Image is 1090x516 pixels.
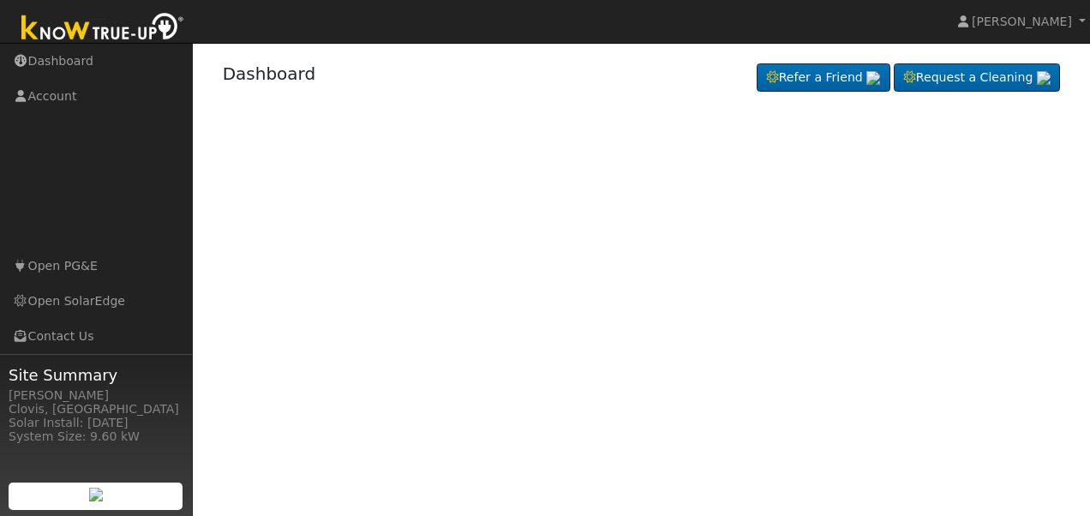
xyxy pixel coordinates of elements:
[9,363,183,387] span: Site Summary
[89,488,103,501] img: retrieve
[9,387,183,405] div: [PERSON_NAME]
[894,63,1060,93] a: Request a Cleaning
[223,63,316,84] a: Dashboard
[13,9,193,48] img: Know True-Up
[9,428,183,446] div: System Size: 9.60 kW
[9,400,183,418] div: Clovis, [GEOGRAPHIC_DATA]
[972,15,1072,28] span: [PERSON_NAME]
[757,63,890,93] a: Refer a Friend
[9,414,183,432] div: Solar Install: [DATE]
[866,71,880,85] img: retrieve
[1037,71,1051,85] img: retrieve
